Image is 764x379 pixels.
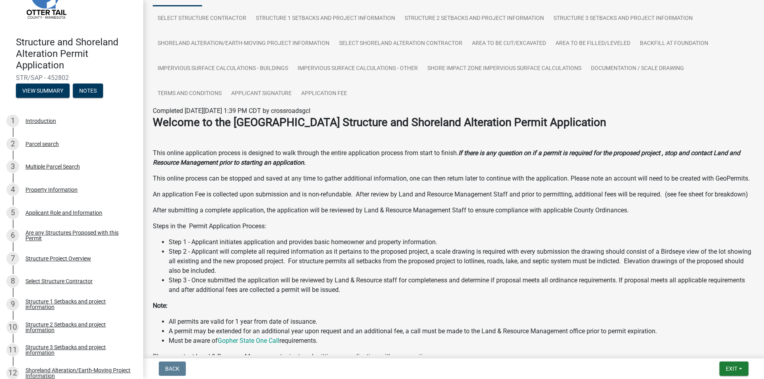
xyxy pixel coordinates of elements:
[153,302,168,309] strong: Note:
[6,344,19,356] div: 11
[719,362,748,376] button: Exit
[25,344,131,356] div: Structure 3 Setbacks and project information
[153,148,754,167] p: This online application process is designed to walk through the entire application process from s...
[169,317,754,327] li: All permits are valid for 1 year from date of issuance.
[153,149,740,166] strong: If there is any question on if a permit is required for the proposed project , stop and contact L...
[169,237,754,247] li: Step 1 - Applicant initiates application and provides basic homeowner and property information.
[153,56,293,82] a: Impervious Surface Calculations - Buildings
[73,88,103,95] wm-modal-confirm: Notes
[153,31,334,56] a: Shoreland Alteration/Earth-Moving Project Information
[635,31,713,56] a: Backfill at foundation
[25,278,93,284] div: Select Structure Contractor
[467,31,551,56] a: Area to be Cut/Excavated
[16,74,127,82] span: STR/SAP - 452802
[25,210,102,216] div: Applicant Role and Information
[153,352,754,362] p: Please contact Land & Resource Management prior to submitting an application, with any questions.
[25,322,131,333] div: Structure 2 Setbacks and project information
[400,6,549,31] a: Structure 2 Setbacks and project information
[423,56,586,82] a: Shore Impact Zone Impervious Surface Calculations
[165,365,179,372] span: Back
[25,118,56,124] div: Introduction
[25,230,131,241] div: Are any Structures Proposed with this Permit
[586,56,689,82] a: Documentation / Scale Drawing
[6,321,19,334] div: 10
[6,229,19,242] div: 6
[169,327,754,336] li: A permit may be extended for an additional year upon request and an additional fee, a call must b...
[73,84,103,98] button: Notes
[159,362,186,376] button: Back
[6,206,19,219] div: 5
[153,190,754,199] p: An application Fee is collected upon submission and is non-refundable. After review by Land and R...
[226,81,296,107] a: Applicant Signature
[153,206,754,215] p: After submitting a complete application, the application will be reviewed by Land & Resource Mana...
[25,367,131,379] div: Shoreland Alteration/Earth-Moving Project Information
[6,298,19,311] div: 9
[25,141,59,147] div: Parcel search
[6,160,19,173] div: 3
[6,275,19,288] div: 8
[6,183,19,196] div: 4
[218,337,279,344] a: Gopher State One Call
[153,174,754,183] p: This online process can be stopped and saved at any time to gather additional information, one ca...
[25,187,78,192] div: Property Information
[153,107,310,115] span: Completed [DATE][DATE] 1:39 PM CDT by crossroadsgcl
[169,247,754,276] li: Step 2 - Applicant will complete all required information as it pertains to the proposed project,...
[6,138,19,150] div: 2
[6,115,19,127] div: 1
[549,6,698,31] a: Structure 3 Setbacks and project information
[251,6,400,31] a: Structure 1 Setbacks and project information
[16,88,70,95] wm-modal-confirm: Summary
[16,37,137,71] h4: Structure and Shoreland Alteration Permit Application
[551,31,635,56] a: Area to be Filled/Leveled
[6,252,19,265] div: 7
[153,6,251,31] a: Select Structure Contractor
[293,56,423,82] a: Impervious Surface Calculations - Other
[334,31,467,56] a: Select Shoreland Alteration contractor
[153,116,606,129] strong: Welcome to the [GEOGRAPHIC_DATA] Structure and Shoreland Alteration Permit Application
[153,222,754,231] p: Steps in the Permit Application Process:
[153,81,226,107] a: Terms and Conditions
[16,84,70,98] button: View Summary
[169,276,754,295] li: Step 3 - Once submitted the application will be reviewed by Land & Resource staff for completenes...
[25,256,91,261] div: Structure Project Overview
[296,81,352,107] a: Application Fee
[25,299,131,310] div: Structure 1 Setbacks and project information
[726,365,737,372] span: Exit
[25,164,80,169] div: Multiple Parcel Search
[169,336,754,346] li: Must be aware of requirements.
